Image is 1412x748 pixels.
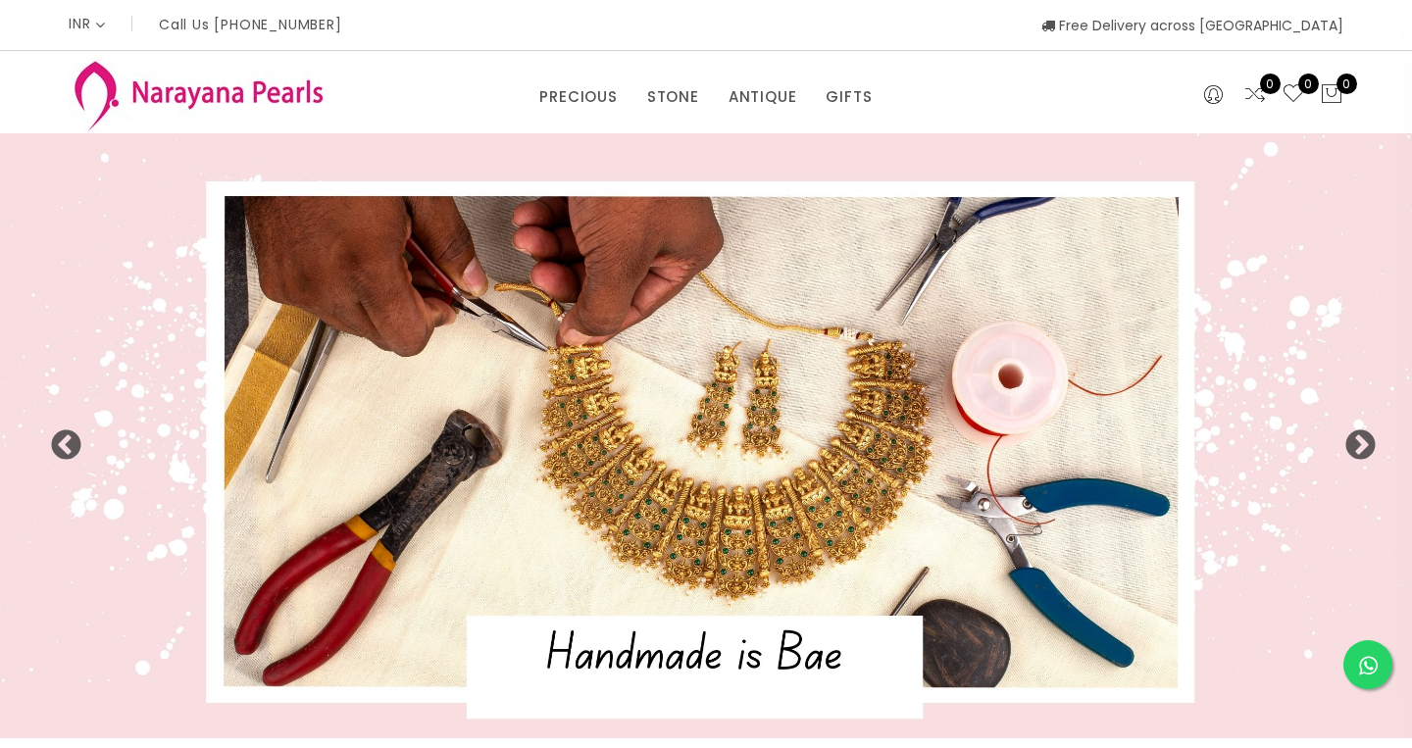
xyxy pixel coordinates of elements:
span: 0 [1260,74,1281,94]
a: GIFTS [826,82,872,112]
span: 0 [1298,74,1319,94]
a: PRECIOUS [539,82,617,112]
button: Previous [49,429,69,449]
button: Next [1343,429,1363,449]
span: 0 [1336,74,1357,94]
a: ANTIQUE [729,82,797,112]
button: 0 [1320,82,1343,108]
p: Call Us [PHONE_NUMBER] [159,18,342,31]
a: 0 [1243,82,1267,108]
a: 0 [1282,82,1305,108]
span: Free Delivery across [GEOGRAPHIC_DATA] [1041,16,1343,35]
a: STONE [647,82,699,112]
